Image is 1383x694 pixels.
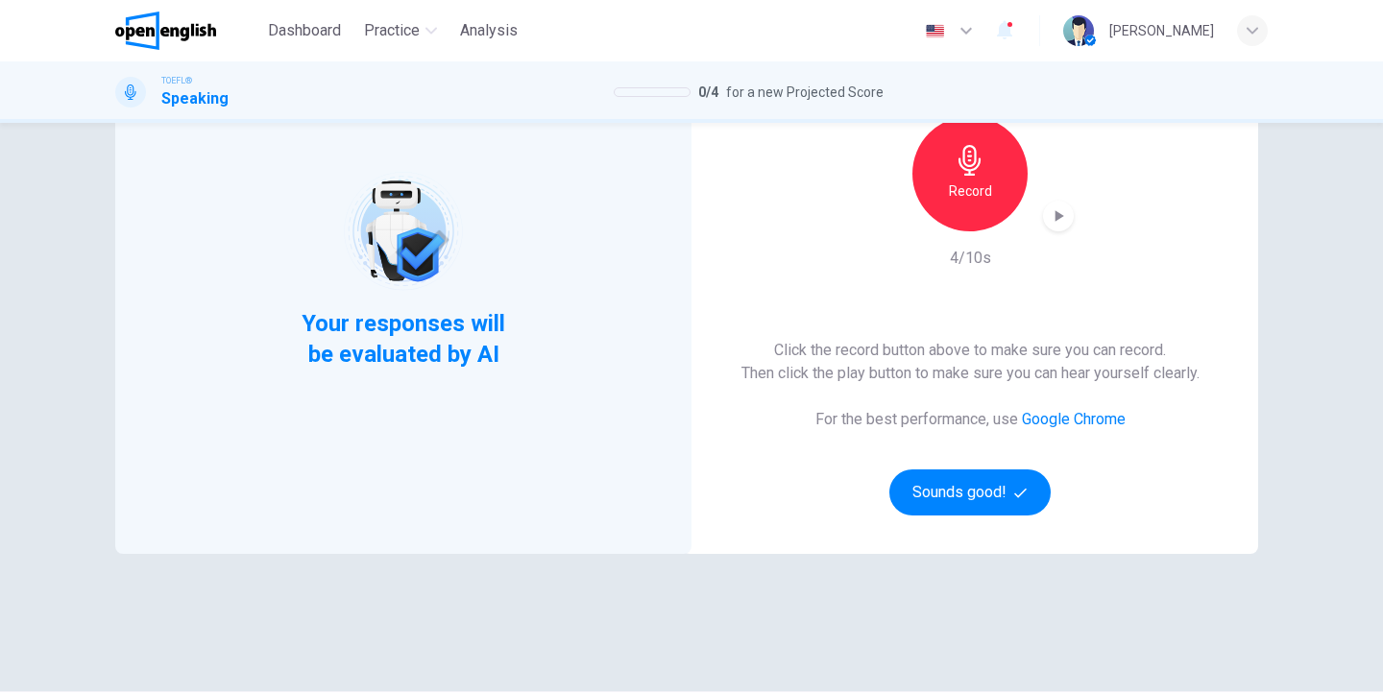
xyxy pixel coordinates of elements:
img: Profile picture [1063,15,1094,46]
button: Sounds good! [889,469,1051,515]
button: Analysis [452,13,525,48]
span: Dashboard [268,19,341,42]
div: [PERSON_NAME] [1109,19,1214,42]
span: Analysis [460,19,518,42]
h6: Record [949,179,992,203]
button: Practice [356,13,445,48]
span: TOEFL® [161,74,192,87]
h6: 4/10s [950,247,991,270]
button: Dashboard [260,13,349,48]
h1: Speaking [161,87,229,110]
button: Record [912,116,1028,231]
span: Practice [364,19,420,42]
img: robot icon [342,170,464,292]
span: Your responses will be evaluated by AI [287,308,521,370]
span: 0 / 4 [698,81,718,104]
img: en [923,24,947,38]
h6: For the best performance, use [815,408,1126,431]
h6: Click the record button above to make sure you can record. Then click the play button to make sur... [741,339,1200,385]
span: for a new Projected Score [726,81,884,104]
a: Google Chrome [1022,410,1126,428]
img: OpenEnglish logo [115,12,216,50]
a: OpenEnglish logo [115,12,260,50]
